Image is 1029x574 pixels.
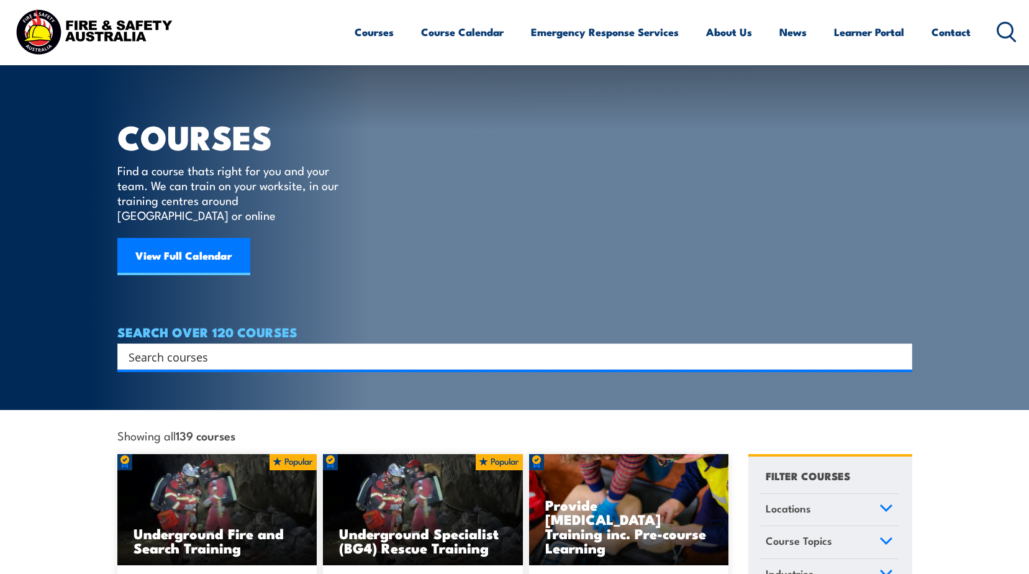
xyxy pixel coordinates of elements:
[760,494,899,526] a: Locations
[766,500,811,517] span: Locations
[117,454,317,566] img: Underground mine rescue
[760,526,899,558] a: Course Topics
[932,16,971,48] a: Contact
[131,348,887,365] form: Search form
[129,347,885,366] input: Search input
[117,429,235,442] span: Showing all
[529,454,729,566] a: Provide [MEDICAL_DATA] Training inc. Pre-course Learning
[545,498,713,555] h3: Provide [MEDICAL_DATA] Training inc. Pre-course Learning
[134,526,301,555] h3: Underground Fire and Search Training
[323,454,523,566] a: Underground Specialist (BG4) Rescue Training
[117,122,356,151] h1: COURSES
[339,526,507,555] h3: Underground Specialist (BG4) Rescue Training
[891,348,908,365] button: Search magnifier button
[355,16,394,48] a: Courses
[117,238,250,275] a: View Full Calendar
[421,16,504,48] a: Course Calendar
[766,467,850,484] h4: FILTER COURSES
[117,454,317,566] a: Underground Fire and Search Training
[531,16,679,48] a: Emergency Response Services
[117,163,344,222] p: Find a course thats right for you and your team. We can train on your worksite, in our training c...
[117,325,912,339] h4: SEARCH OVER 120 COURSES
[323,454,523,566] img: Underground mine rescue
[176,427,235,444] strong: 139 courses
[529,454,729,566] img: Low Voltage Rescue and Provide CPR
[834,16,904,48] a: Learner Portal
[766,532,832,549] span: Course Topics
[779,16,807,48] a: News
[706,16,752,48] a: About Us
